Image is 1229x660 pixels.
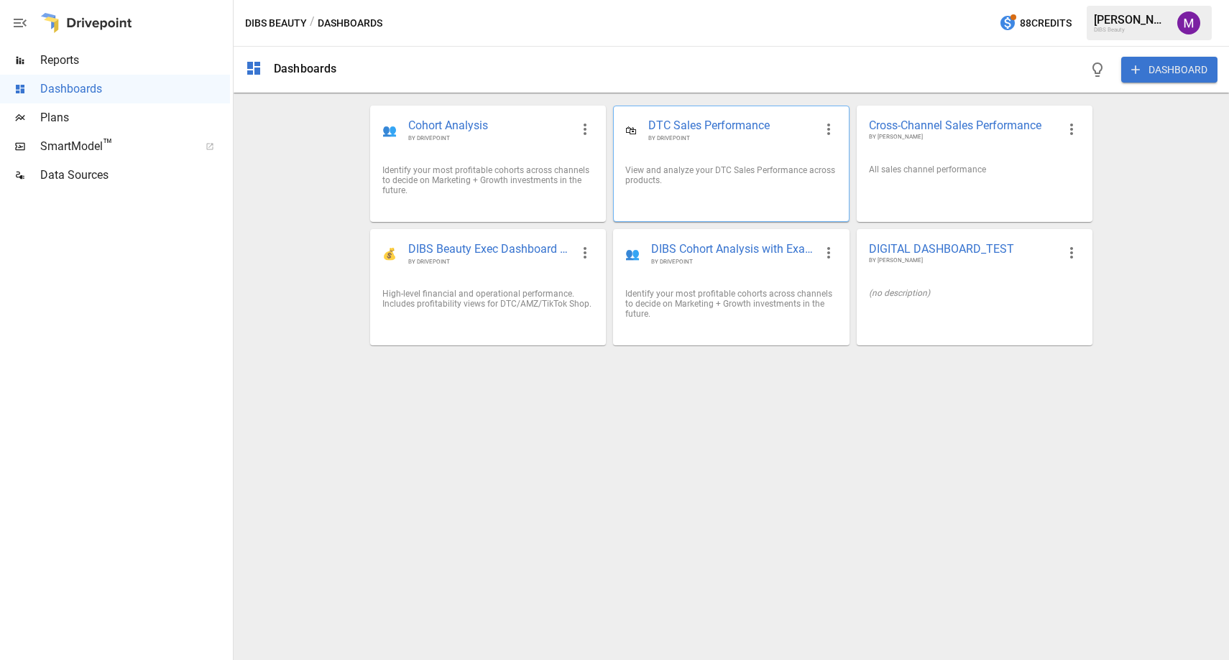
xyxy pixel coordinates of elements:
[651,258,814,266] span: BY DRIVEPOINT
[648,118,814,134] span: DTC Sales Performance
[40,109,230,126] span: Plans
[993,10,1077,37] button: 88Credits
[651,241,814,258] span: DIBS Cohort Analysis with Examples for Insights
[40,138,190,155] span: SmartModel
[1121,57,1218,83] button: DASHBOARD
[869,133,1057,141] span: BY [PERSON_NAME]
[274,62,337,75] div: Dashboards
[625,247,640,261] div: 👥
[625,289,837,319] div: Identify your most profitable cohorts across channels to decide on Marketing + Growth investments...
[40,52,230,69] span: Reports
[625,124,637,137] div: 🛍
[245,14,307,32] button: DIBS Beauty
[869,118,1057,133] span: Cross-Channel Sales Performance
[625,165,837,185] div: View and analyze your DTC Sales Performance across products.
[1020,14,1072,32] span: 88 Credits
[382,247,397,261] div: 💰
[408,134,571,142] span: BY DRIVEPOINT
[869,164,1080,175] div: All sales channel performance
[40,80,230,98] span: Dashboards
[40,167,230,184] span: Data Sources
[382,124,397,137] div: 👥
[382,165,594,195] div: Identify your most profitable cohorts across channels to decide on Marketing + Growth investments...
[869,256,1057,265] span: BY [PERSON_NAME]
[310,14,315,32] div: /
[869,241,1057,256] span: DIGITAL DASHBOARD_TEST
[648,134,814,142] span: BY DRIVEPOINT
[408,258,571,266] span: BY DRIVEPOINT
[1094,13,1169,27] div: [PERSON_NAME]
[408,118,571,134] span: Cohort Analysis
[408,241,571,258] span: DIBS Beauty Exec Dashboard 📊
[1169,3,1209,43] button: Mindy Luong
[1094,27,1169,33] div: DIBS Beauty
[103,136,113,154] span: ™
[1177,11,1200,34] img: Mindy Luong
[382,289,594,309] div: High-level financial and operational performance. Includes profitability views for DTC/AMZ/TikTok...
[869,288,1080,298] div: (no description)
